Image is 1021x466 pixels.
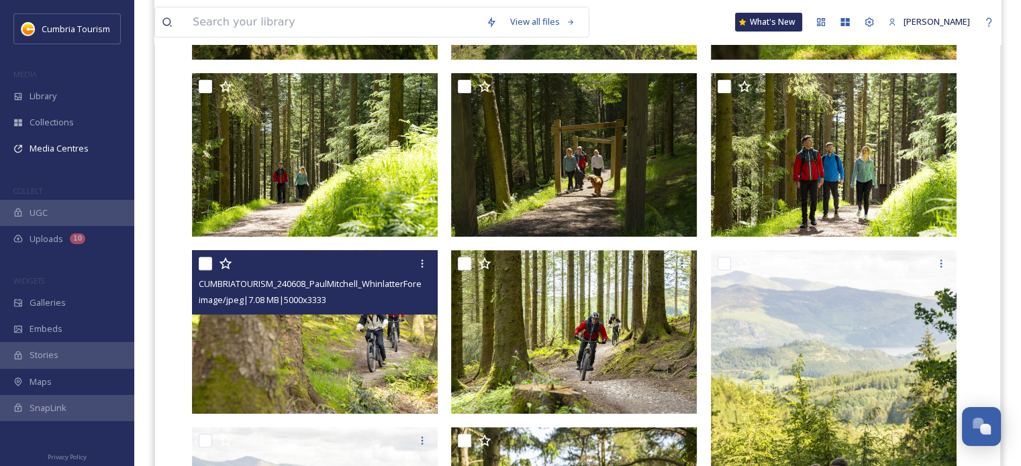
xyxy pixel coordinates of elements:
span: [PERSON_NAME] [904,15,970,27]
img: images.jpg [21,22,35,36]
a: What's New [735,13,802,32]
span: Galleries [30,296,66,309]
span: COLLECT [13,186,42,196]
span: MEDIA [13,69,37,79]
span: Cumbria Tourism [42,23,110,35]
span: Library [30,90,56,103]
img: CUMBRIATOURISM_240608_PaulMitchell_WhinlatterForest_-20.jpg [451,250,697,414]
span: Uploads [30,233,63,245]
img: CUMBRIATOURISM_240608_PaulMitchell_WhinlatterForest_-75.jpg [451,73,697,237]
img: CUMBRIATOURISM_240608_PaulMitchell_WhinlatterForest_-121.jpg [192,73,438,237]
span: Maps [30,375,52,388]
div: 10 [70,233,85,244]
span: Collections [30,116,74,129]
a: View all files [503,9,582,35]
img: CUMBRIATOURISM_240608_PaulMitchell_WhinlatterForest_-22.jpg [192,250,438,414]
span: SnapLink [30,402,66,414]
span: Privacy Policy [48,453,87,461]
span: image/jpeg | 7.08 MB | 5000 x 3333 [199,294,326,306]
span: Stories [30,349,58,361]
a: [PERSON_NAME] [881,9,977,35]
a: Privacy Policy [48,448,87,464]
span: WIDGETS [13,276,44,286]
span: CUMBRIATOURISM_240608_PaulMitchell_WhinlatterForest_-22.jpg [199,277,459,290]
button: Open Chat [962,407,1001,446]
span: Media Centres [30,142,89,155]
span: Embeds [30,323,62,335]
img: CUMBRIATOURISM_240608_PaulMitchell_WhinlatterForest_-123.jpg [711,73,957,237]
span: UGC [30,207,48,219]
input: Search your library [186,7,479,37]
